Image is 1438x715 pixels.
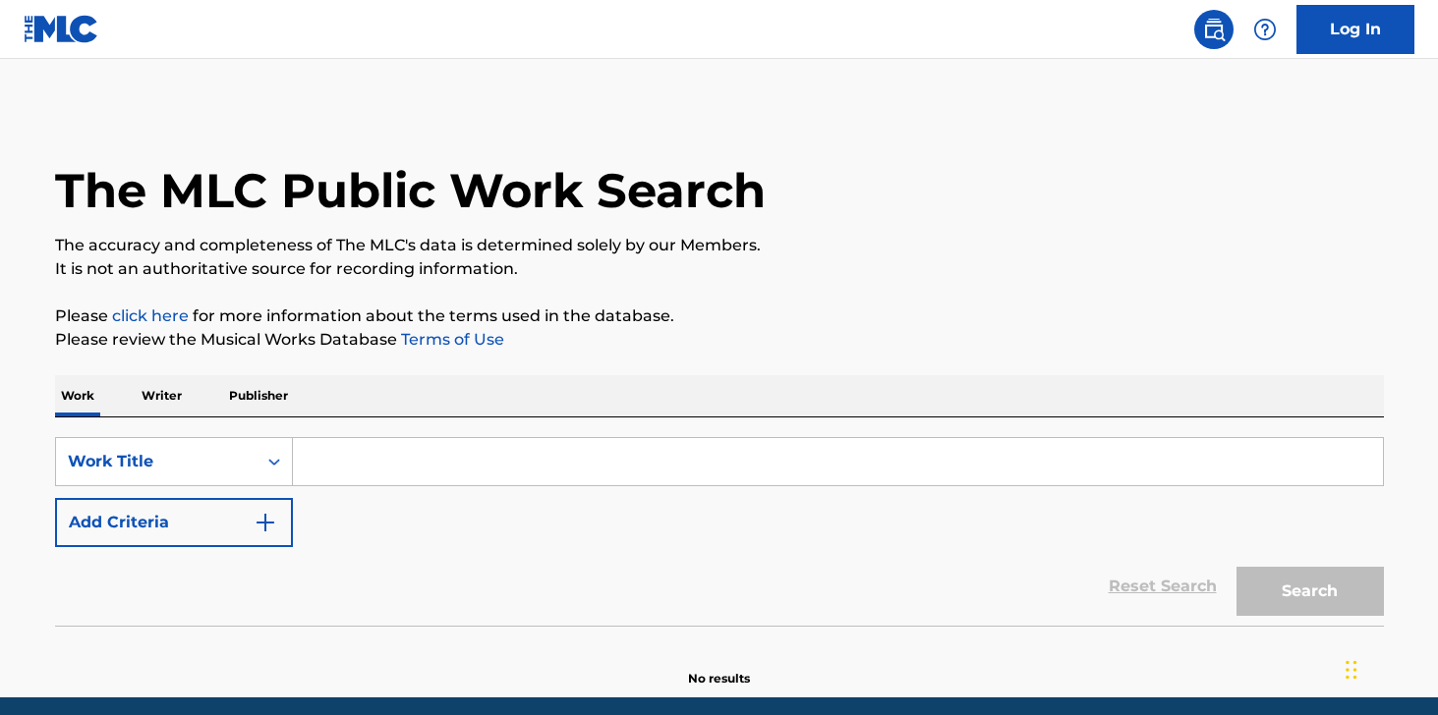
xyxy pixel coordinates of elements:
[55,161,766,220] h1: The MLC Public Work Search
[223,375,294,416] p: Publisher
[1253,18,1277,41] img: help
[55,375,100,416] p: Work
[112,306,189,325] a: click here
[1245,10,1285,49] div: Help
[1202,18,1226,41] img: search
[1340,621,1438,715] iframe: Chat Widget
[1194,10,1234,49] a: Public Search
[136,375,188,416] p: Writer
[397,330,504,349] a: Terms of Use
[1296,5,1414,54] a: Log In
[55,304,1384,328] p: Please for more information about the terms used in the database.
[55,328,1384,352] p: Please review the Musical Works Database
[55,498,293,547] button: Add Criteria
[55,234,1384,257] p: The accuracy and completeness of The MLC's data is determined solely by our Members.
[688,646,750,687] p: No results
[254,511,277,534] img: 9d2ae6d4665cec9f34b9.svg
[68,450,245,473] div: Work Title
[1346,640,1357,699] div: Drag
[24,15,99,43] img: MLC Logo
[55,257,1384,281] p: It is not an authoritative source for recording information.
[55,437,1384,626] form: Search Form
